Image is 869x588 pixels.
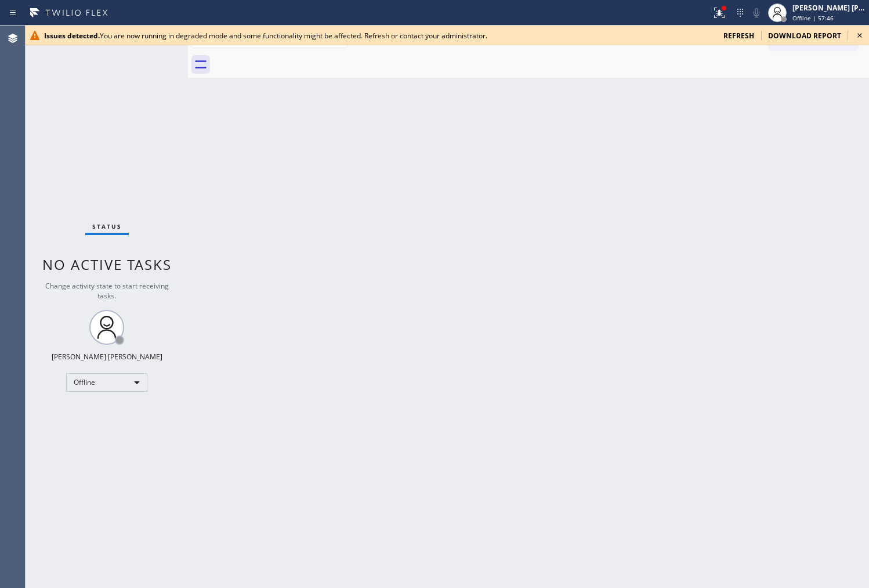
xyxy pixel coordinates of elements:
[723,31,754,41] span: refresh
[44,31,100,41] b: Issues detected.
[52,352,162,362] div: [PERSON_NAME] [PERSON_NAME]
[44,31,714,41] div: You are now running in degraded mode and some functionality might be affected. Refresh or contact...
[792,3,866,13] div: [PERSON_NAME] [PERSON_NAME]
[768,31,841,41] span: download report
[792,14,834,22] span: Offline | 57:46
[66,373,147,392] div: Offline
[92,222,122,230] span: Status
[45,281,169,301] span: Change activity state to start receiving tasks.
[42,255,172,274] span: No active tasks
[748,5,765,21] button: Mute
